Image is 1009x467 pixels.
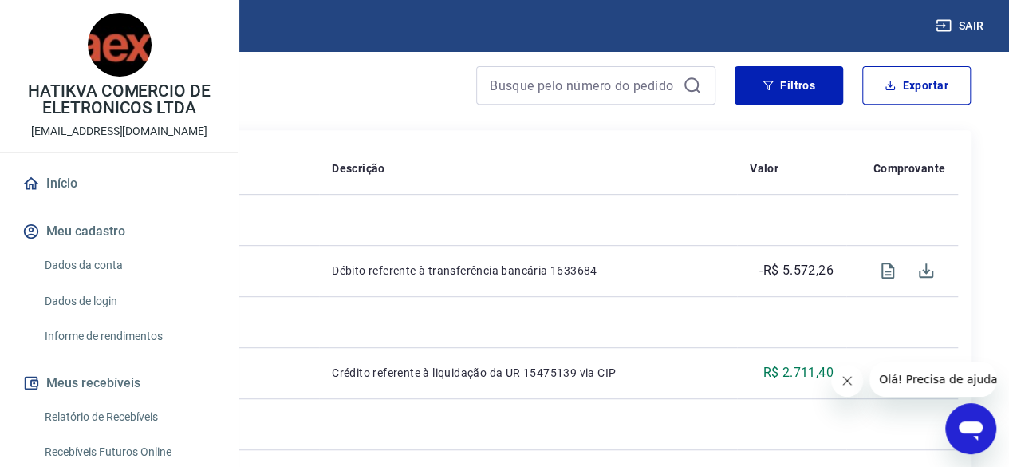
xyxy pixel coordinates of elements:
iframe: Botão para abrir a janela de mensagens [945,403,996,454]
button: Meu cadastro [19,214,219,249]
p: Crédito referente à liquidação da UR 15475139 via CIP [332,365,724,381]
p: Valor [750,160,778,176]
img: 80a46444-d073-4548-a265-24acbe155eca.jpeg [88,13,152,77]
h4: Extrato [38,73,457,105]
a: Informe de rendimentos [38,320,219,353]
p: [EMAIL_ADDRESS][DOMAIN_NAME] [31,123,207,140]
span: Visualizar [869,251,907,290]
button: Meus recebíveis [19,366,219,401]
a: Início [19,166,219,201]
p: Comprovante [873,160,945,176]
a: Dados da conta [38,249,219,282]
p: R$ 2.711,40 [763,363,833,382]
p: Descrição [332,160,385,176]
p: Débito referente à transferência bancária 1633684 [332,263,724,279]
a: Dados de login [38,285,219,318]
span: Download [907,251,945,290]
iframe: Mensagem da empresa [869,362,996,397]
a: Relatório de Recebíveis [38,401,219,433]
button: Sair [932,11,990,41]
span: Olá! Precisa de ajuda? [10,11,134,24]
button: Exportar [862,66,971,105]
button: Filtros [735,66,843,105]
input: Busque pelo número do pedido [490,73,676,97]
iframe: Fechar mensagem [831,365,863,397]
p: HATIKVA COMERCIO DE ELETRONICOS LTDA [13,83,226,117]
p: -R$ 5.572,26 [759,261,834,280]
